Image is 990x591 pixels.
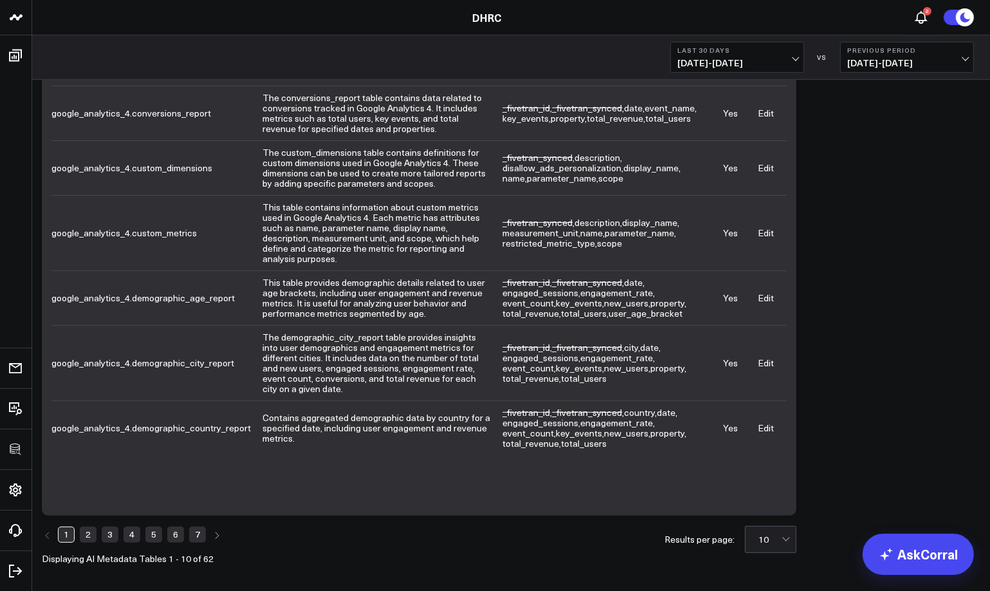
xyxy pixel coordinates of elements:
span: , [527,172,598,184]
span: _fivetran_id [502,406,550,418]
span: event_count [502,427,554,439]
td: Yes [715,195,746,270]
span: total_revenue [587,112,643,124]
td: The demographic_city_report table provides insights into user demographics and engagement metrics... [262,325,502,400]
span: , [561,307,609,319]
span: , [624,276,645,288]
span: _fivetran_synced [552,406,622,418]
span: , [574,151,622,164]
span: property [551,112,585,124]
span: , [502,102,552,114]
td: google_analytics_4.custom_dimensions [51,140,262,195]
td: Yes [715,270,746,325]
span: _fivetran_id [502,276,550,288]
span: , [623,162,681,174]
span: , [650,297,686,309]
button: Last 30 Days[DATE]-[DATE] [670,42,804,73]
td: Contains aggregated demographic data by country for a specified date, including user engagement a... [262,400,502,455]
span: engaged_sessions [502,286,578,299]
span: total_users [561,437,607,449]
span: , [624,102,645,114]
span: engagement_rate [580,286,653,299]
span: disallow_ads_personalization [502,162,621,174]
span: , [502,307,561,319]
span: , [580,417,655,429]
span: event_name [645,102,695,114]
span: , [657,406,677,418]
span: , [624,341,640,353]
td: google_analytics_4.demographic_country_report [51,400,262,455]
span: [DATE] - [DATE] [847,58,967,68]
span: total_users [561,372,607,384]
span: , [502,406,552,418]
span: , [650,362,686,374]
span: engaged_sessions [502,417,578,429]
td: google_analytics_4.custom_metrics [51,195,262,270]
span: , [502,162,623,174]
a: Previous page [42,527,53,542]
span: property [650,362,684,374]
span: , [580,286,655,299]
a: Edit [758,227,775,239]
span: date [624,102,643,114]
span: key_events [556,362,602,374]
span: city [624,341,638,353]
span: country [624,406,655,418]
span: , [605,227,676,239]
span: key_events [502,112,549,124]
span: , [622,216,679,229]
td: The custom_dimensions table contains definitions for custom dimensions used in Google Analytics 4... [262,140,502,195]
td: Yes [715,86,746,140]
span: key_events [556,297,602,309]
span: date [640,341,659,353]
span: new_users [604,297,648,309]
a: Edit [758,422,775,434]
td: The conversions_report table contains data related to conversions tracked in Google Analytics 4. ... [262,86,502,140]
a: Page 3 [102,527,118,542]
a: AskCorral [863,534,974,575]
span: , [502,216,574,229]
span: measurement_unit [502,227,578,239]
span: , [502,112,551,124]
span: , [580,227,605,239]
span: name [502,172,525,184]
div: Displaying AI Metadata Tables 1 - 10 of 62 [42,554,222,563]
span: description [574,151,620,164]
span: , [502,227,580,239]
span: , [502,151,574,164]
ul: Pagination [42,526,222,544]
span: total_revenue [502,307,559,319]
span: , [552,406,624,418]
span: , [502,297,556,309]
span: new_users [604,362,648,374]
td: This table contains information about custom metrics used in Google Analytics 4. Each metric has ... [262,195,502,270]
td: This table provides demographic details related to user age brackets, including user engagement a... [262,270,502,325]
a: Page 5 [145,527,162,542]
a: Page 7 [189,527,206,542]
span: display_name [622,216,677,229]
span: , [556,297,604,309]
span: engagement_rate [580,352,653,364]
a: Edit [758,162,775,174]
span: user_age_bracket [609,307,683,319]
span: , [624,406,657,418]
span: total_revenue [502,437,559,449]
span: _fivetran_synced [552,102,622,114]
span: , [580,352,655,364]
a: Edit [758,107,775,119]
span: , [552,276,624,288]
span: engaged_sessions [502,352,578,364]
span: , [552,341,624,353]
span: _fivetran_id [502,102,550,114]
span: , [502,341,552,353]
span: , [502,427,556,439]
span: _fivetran_id [502,341,550,353]
span: , [552,102,624,114]
span: , [574,216,622,229]
span: , [502,276,552,288]
span: , [645,102,697,114]
span: , [556,362,604,374]
div: VS [811,53,834,61]
span: , [551,112,587,124]
a: DHRC [472,10,502,24]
